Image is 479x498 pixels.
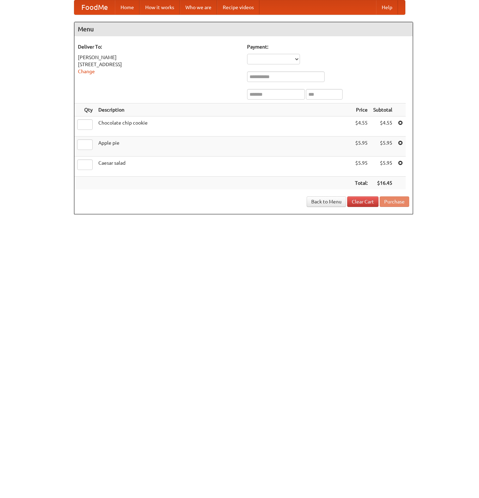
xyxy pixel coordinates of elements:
[307,196,346,207] a: Back to Menu
[96,157,352,177] td: Caesar salad
[115,0,140,14] a: Home
[370,177,395,190] th: $16.45
[74,22,413,36] h4: Menu
[78,43,240,50] h5: Deliver To:
[96,103,352,116] th: Description
[376,0,398,14] a: Help
[347,196,379,207] a: Clear Cart
[180,0,217,14] a: Who we are
[352,116,370,137] td: $4.55
[78,69,95,74] a: Change
[78,61,240,68] div: [STREET_ADDRESS]
[370,157,395,177] td: $5.95
[247,43,409,50] h5: Payment:
[217,0,259,14] a: Recipe videos
[370,137,395,157] td: $5.95
[352,103,370,116] th: Price
[380,196,409,207] button: Purchase
[78,54,240,61] div: [PERSON_NAME]
[74,103,96,116] th: Qty
[96,116,352,137] td: Chocolate chip cookie
[352,137,370,157] td: $5.95
[370,103,395,116] th: Subtotal
[140,0,180,14] a: How it works
[352,177,370,190] th: Total:
[96,137,352,157] td: Apple pie
[74,0,115,14] a: FoodMe
[352,157,370,177] td: $5.95
[370,116,395,137] td: $4.55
